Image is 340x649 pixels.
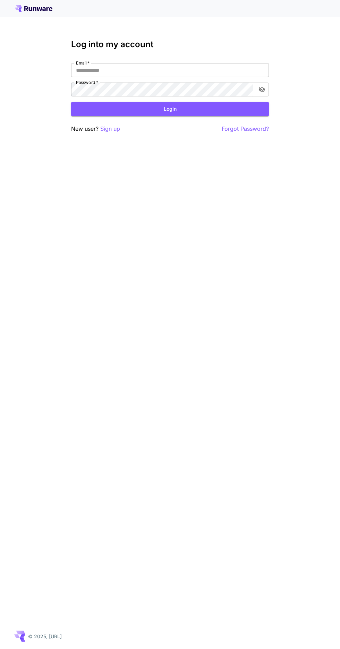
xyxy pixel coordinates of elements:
button: toggle password visibility [256,83,268,96]
label: Password [76,79,98,85]
h3: Log into my account [71,40,269,49]
p: © 2025, [URL] [28,633,62,640]
button: Login [71,102,269,116]
p: New user? [71,125,120,133]
label: Email [76,60,90,66]
button: Forgot Password? [222,125,269,133]
button: Sign up [100,125,120,133]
